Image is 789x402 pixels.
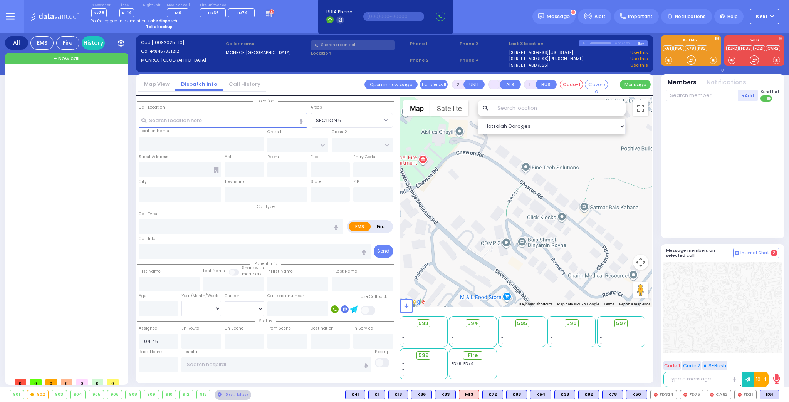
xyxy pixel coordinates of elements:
span: - [600,335,602,340]
div: BLS [530,390,551,399]
div: K41 [345,390,365,399]
div: 909 [144,390,159,399]
label: Last 3 location [509,40,579,47]
label: Night unit [143,3,160,8]
label: En Route [181,325,199,332]
label: MONROE [GEOGRAPHIC_DATA] [141,57,223,64]
input: (000)000-00000 [363,12,424,21]
a: CAR2 [766,45,780,51]
span: 0 [61,379,72,385]
img: Google [401,297,427,307]
span: - [402,361,405,367]
div: K50 [626,390,647,399]
a: Use this [630,55,648,62]
span: Internal Chat [740,250,769,256]
div: BLS [388,390,408,399]
label: Destination [311,325,334,332]
a: [STREET_ADDRESS][US_STATE] [509,49,573,56]
label: In Service [353,325,373,332]
span: members [242,271,262,277]
label: Entry Code [353,154,375,160]
label: Caller name [226,40,308,47]
button: Code 2 [682,361,701,370]
span: Patient info [250,261,281,266]
span: Call type [253,204,279,209]
span: - [600,340,602,346]
label: Fire [370,222,392,231]
div: 908 [126,390,140,399]
span: Phone 3 [460,40,507,47]
label: Location Name [139,128,169,134]
span: - [501,340,504,346]
label: Call Info [139,236,155,242]
span: You're logged in as monitor. [91,18,146,24]
span: 594 [467,320,478,327]
span: 0 [92,379,103,385]
span: - [402,335,405,340]
label: Fire units on call [200,3,257,8]
span: KY61 [756,13,767,20]
div: Fire [56,36,79,50]
div: BLS [482,390,503,399]
input: Search hospital [181,357,371,372]
img: message.svg [538,13,544,19]
a: K50 [673,45,684,51]
span: 597 [616,320,626,327]
div: 912 [180,390,193,399]
span: - [600,329,602,335]
a: Use this [630,49,648,56]
div: BLS [602,390,623,399]
label: Cad: [141,39,223,46]
label: Location [311,50,408,57]
span: FD74 [237,10,248,16]
button: Code-1 [560,80,583,89]
button: Code 1 [663,361,681,370]
small: Share with [242,265,264,271]
div: All [5,36,28,50]
a: Map View [138,80,175,88]
a: FD21 [753,45,765,51]
span: SECTION 5 [316,117,341,124]
span: SECTION 5 [311,113,393,127]
span: - [452,335,454,340]
span: Other building occupants [213,167,219,173]
div: BLS [578,390,599,399]
div: FD21 [734,390,757,399]
span: Important [628,13,653,20]
img: red-radio-icon.svg [683,393,687,397]
input: Search a contact [311,40,395,50]
strong: Take backup [146,24,173,30]
label: Cross 1 [267,129,281,135]
label: P Last Name [332,268,357,275]
label: Call back number [267,293,304,299]
button: Message [620,80,651,89]
span: FD36 [208,10,219,16]
span: 599 [418,352,429,359]
label: Lines [119,3,134,8]
span: 0 [76,379,88,385]
a: K82 [697,45,707,51]
label: Township [225,179,244,185]
label: Apt [225,154,232,160]
span: [10092025_10] [151,39,184,45]
a: Use this [630,62,648,69]
div: BLS [626,390,647,399]
label: Floor [311,154,320,160]
a: [STREET_ADDRESS][PERSON_NAME] [509,55,584,62]
div: K36 [411,390,432,399]
label: Use Callback [361,294,387,300]
button: +Add [738,90,758,101]
span: - [501,329,504,335]
a: K78 [685,45,696,51]
a: FD32 [739,45,752,51]
a: History [82,36,105,50]
div: K38 [554,390,575,399]
span: - [402,367,405,372]
input: Search location [492,100,626,116]
div: K78 [602,390,623,399]
span: M9 [175,10,181,16]
div: M13 [459,390,479,399]
label: Call Type [139,211,157,217]
div: 913 [197,390,210,399]
div: 901 [10,390,24,399]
